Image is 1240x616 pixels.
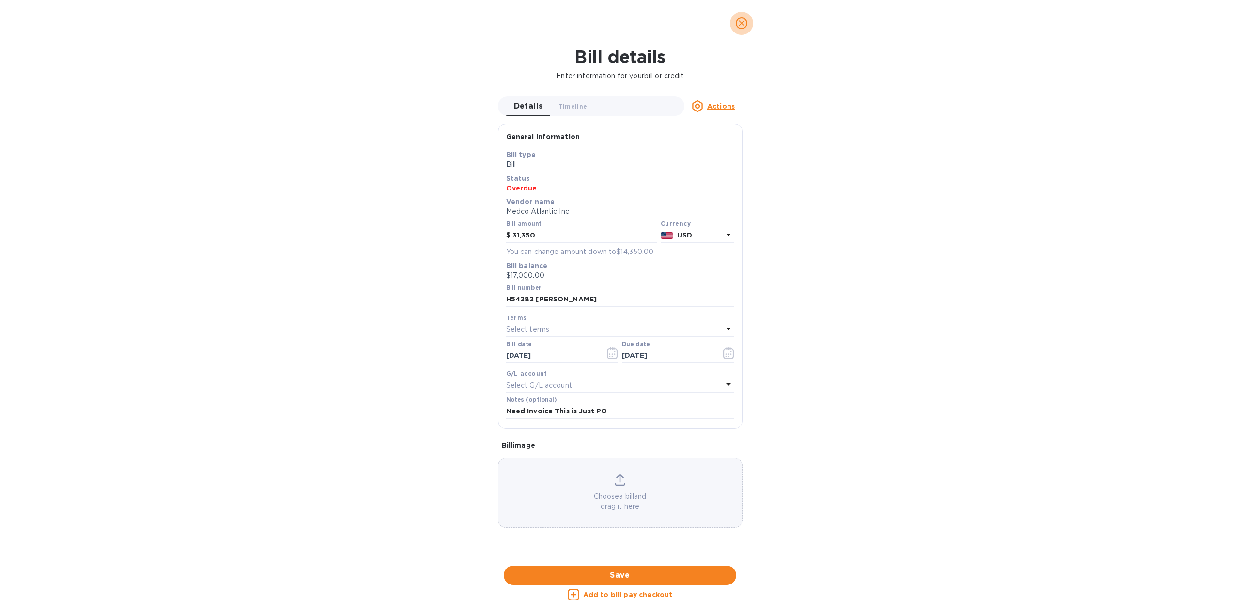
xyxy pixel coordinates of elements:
b: Status [506,174,530,182]
input: Enter notes [506,404,734,419]
p: Medco Atlantic Inc [506,206,734,217]
button: Save [504,566,736,585]
button: close [730,12,753,35]
span: Save [511,569,728,581]
b: USD [677,231,692,239]
b: General information [506,133,580,141]
p: Bill image [502,441,739,450]
span: Details [514,99,543,113]
input: Due date [622,348,713,363]
label: Bill date [506,341,532,347]
b: G/L account [506,370,547,377]
input: Select date [506,348,598,363]
span: Timeline [558,101,588,111]
u: Add to bill pay checkout [583,591,673,599]
img: USD [661,232,674,239]
p: Bill [506,159,734,170]
p: Overdue [506,183,734,193]
p: You can change amount down to $14,350.00 [506,247,734,257]
p: Choose a bill and drag it here [498,491,742,512]
label: Notes (optional) [506,397,557,403]
div: $ [506,228,512,243]
b: Bill balance [506,262,548,269]
b: Currency [661,220,691,227]
input: Enter bill number [506,292,734,307]
p: Select G/L account [506,380,572,391]
label: Bill amount [506,221,541,227]
b: Vendor name [506,198,555,205]
u: Actions [707,102,735,110]
input: $ Enter bill amount [512,228,657,243]
p: Enter information for your bill or credit [8,71,1232,81]
label: Bill number [506,285,541,291]
b: Terms [506,314,527,321]
label: Due date [622,341,650,347]
h1: Bill details [8,47,1232,67]
p: Select terms [506,324,550,334]
b: Bill type [506,151,536,158]
p: $17,000.00 [506,270,734,281]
